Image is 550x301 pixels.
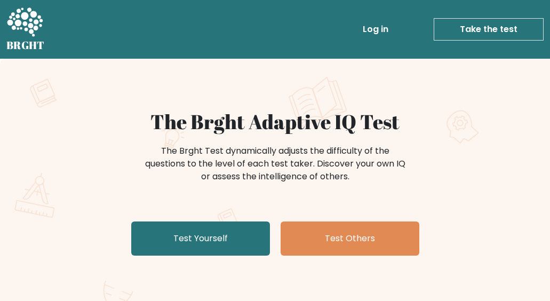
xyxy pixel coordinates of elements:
[434,18,544,41] a: Take the test
[358,19,393,40] a: Log in
[15,110,536,134] h1: The Brght Adaptive IQ Test
[131,221,270,256] a: Test Yourself
[6,39,45,52] h5: BRGHT
[142,145,409,183] div: The Brght Test dynamically adjusts the difficulty of the questions to the level of each test take...
[281,221,419,256] a: Test Others
[6,4,45,54] a: BRGHT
